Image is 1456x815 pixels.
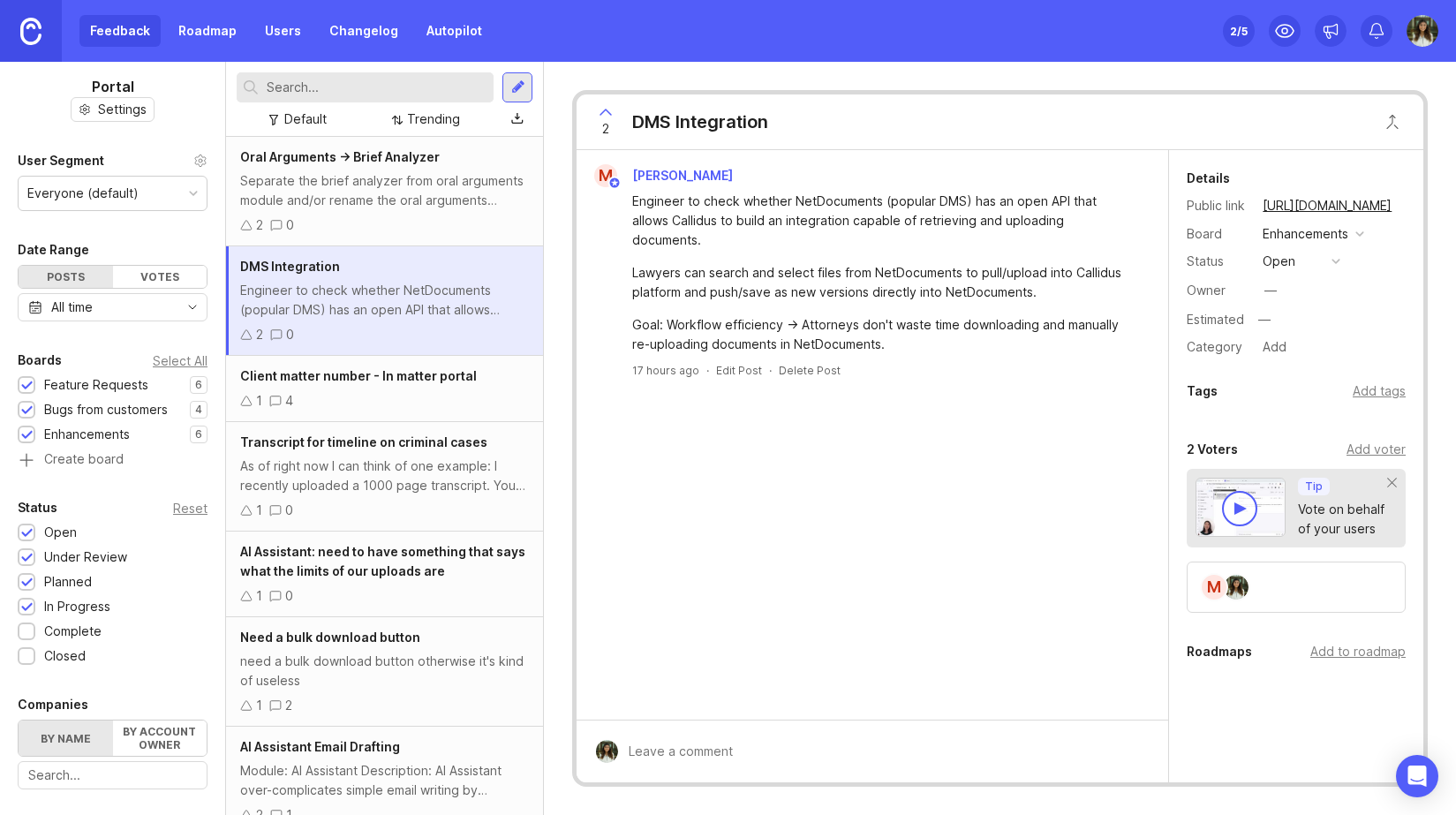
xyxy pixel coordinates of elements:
div: Owner [1187,281,1249,300]
div: DMS Integration [632,109,768,134]
p: 4 [195,403,202,417]
svg: toggle icon [178,300,207,314]
span: Oral Arguments -> Brief Analyzer [240,149,440,164]
div: Public link [1187,196,1249,215]
a: Need a bulk download buttonneed a bulk download button otherwise it's kind of useless12 [226,617,543,727]
div: Add voter [1347,440,1406,459]
div: 0 [286,215,294,235]
a: Add [1249,336,1292,358]
span: AI Assistant Email Drafting [240,739,400,754]
button: 2/5 [1223,15,1255,47]
img: member badge [608,177,622,190]
div: Goal: Workflow efficiency -> Attorneys don't waste time downloading and manually re-uploading doc... [632,315,1133,354]
span: AI Assistant: need to have something that says what the limits of our uploads are [240,544,525,578]
p: 6 [195,427,202,441]
div: Reset [173,503,207,513]
img: Sarina Zohdi [1224,575,1249,600]
div: Module: AI Assistant Description: AI Assistant over-complicates simple email writing by formattin... [240,761,529,800]
div: need a bulk download button otherwise it's kind of useless [240,652,529,690]
div: 0 [285,586,293,606]
div: Board [1187,224,1249,244]
div: 0 [285,501,293,520]
div: 2 /5 [1230,19,1248,43]
div: · [706,363,709,378]
div: Everyone (default) [27,184,139,203]
div: In Progress [44,597,110,616]
input: Search... [28,766,197,785]
a: Client matter number - In matter portal14 [226,356,543,422]
label: By name [19,721,113,756]
div: 1 [256,501,262,520]
div: Date Range [18,239,89,260]
span: [PERSON_NAME] [632,168,733,183]
div: Under Review [44,547,127,567]
label: By account owner [113,721,207,756]
p: Tip [1305,479,1323,494]
div: 2 Voters [1187,439,1238,460]
div: Details [1187,168,1230,189]
div: Engineer to check whether NetDocuments (popular DMS) has an open API that allows Callidus to buil... [240,281,529,320]
div: Lawyers can search and select files from NetDocuments to pull/upload into Callidus platform and p... [632,263,1133,302]
a: Changelog [319,15,409,47]
div: Enhancements [44,425,130,444]
div: Open Intercom Messenger [1396,755,1438,797]
div: Add tags [1353,381,1406,401]
span: DMS Integration [240,259,340,274]
div: Companies [18,694,88,715]
div: Status [18,497,57,518]
div: 1 [256,391,262,411]
div: Delete Post [779,363,841,378]
span: 2 [602,119,609,139]
div: M [594,164,617,187]
div: Edit Post [716,363,762,378]
a: Settings [71,97,155,122]
img: Sarina Zohdi [1407,15,1438,47]
div: 2 [285,696,292,715]
a: 17 hours ago [632,363,699,378]
div: Estimated [1187,313,1244,326]
div: · [769,363,772,378]
div: Bugs from customers [44,400,168,419]
div: — [1253,308,1276,331]
div: open [1263,252,1295,271]
a: Roadmap [168,15,247,47]
a: Transcript for timeline on criminal casesAs of right now I can think of one example: I recently u... [226,422,543,532]
div: All time [51,298,93,317]
div: Open [44,523,77,542]
span: Settings [98,101,147,118]
div: Category [1187,337,1249,357]
button: Close button [1375,104,1410,140]
a: [URL][DOMAIN_NAME] [1257,194,1397,217]
a: DMS IntegrationEngineer to check whether NetDocuments (popular DMS) has an open API that allows C... [226,246,543,356]
span: Need a bulk download button [240,630,420,645]
h1: Portal [92,76,134,97]
div: Default [284,109,327,129]
div: Boards [18,350,62,371]
div: User Segment [18,150,104,171]
div: Posts [19,266,113,288]
img: Canny Home [20,18,41,45]
div: 4 [285,391,293,411]
div: Enhancements [1263,224,1348,244]
img: video-thumbnail-vote-d41b83416815613422e2ca741bf692cc.jpg [1196,478,1286,537]
div: 1 [256,696,262,715]
div: Complete [44,622,102,641]
a: Users [254,15,312,47]
a: Create board [18,453,207,469]
span: Client matter number - In matter portal [240,368,477,383]
img: Sarina Zohdi [595,740,618,763]
div: Select All [153,356,207,366]
span: Transcript for timeline on criminal cases [240,434,487,449]
div: Add to roadmap [1310,642,1406,661]
div: Planned [44,572,92,592]
div: 2 [256,325,263,344]
a: Autopilot [416,15,493,47]
div: Status [1187,252,1249,271]
div: Engineer to check whether NetDocuments (popular DMS) has an open API that allows Callidus to buil... [632,192,1133,250]
div: Vote on behalf of your users [1298,500,1388,539]
p: 6 [195,378,202,392]
a: AI Assistant: need to have something that says what the limits of our uploads are10 [226,532,543,617]
div: Tags [1187,381,1218,402]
